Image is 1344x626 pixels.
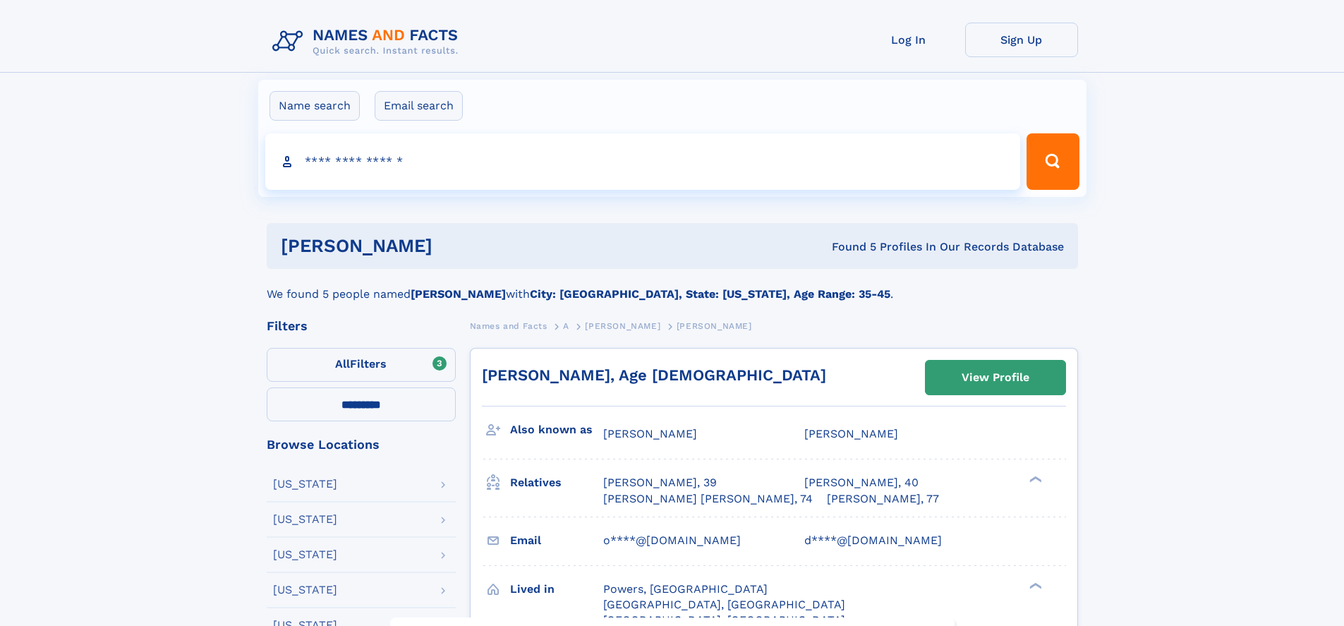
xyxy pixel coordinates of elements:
[530,287,890,301] b: City: [GEOGRAPHIC_DATA], State: [US_STATE], Age Range: 35-45
[510,529,603,553] h3: Email
[267,23,470,61] img: Logo Names and Facts
[267,269,1078,303] div: We found 5 people named with .
[1026,475,1043,484] div: ❯
[926,361,1065,395] a: View Profile
[632,239,1064,255] div: Found 5 Profiles In Our Records Database
[1027,133,1079,190] button: Search Button
[267,438,456,451] div: Browse Locations
[603,427,697,440] span: [PERSON_NAME]
[270,91,360,121] label: Name search
[281,237,632,255] h1: [PERSON_NAME]
[603,491,813,507] a: [PERSON_NAME] [PERSON_NAME], 74
[804,427,898,440] span: [PERSON_NAME]
[852,23,965,57] a: Log In
[375,91,463,121] label: Email search
[1026,581,1043,590] div: ❯
[510,471,603,495] h3: Relatives
[563,321,569,331] span: A
[482,366,826,384] a: [PERSON_NAME], Age [DEMOGRAPHIC_DATA]
[267,348,456,382] label: Filters
[273,584,337,596] div: [US_STATE]
[510,577,603,601] h3: Lived in
[965,23,1078,57] a: Sign Up
[273,514,337,525] div: [US_STATE]
[827,491,939,507] a: [PERSON_NAME], 77
[804,475,919,490] a: [PERSON_NAME], 40
[411,287,506,301] b: [PERSON_NAME]
[273,549,337,560] div: [US_STATE]
[585,317,660,335] a: [PERSON_NAME]
[563,317,569,335] a: A
[510,418,603,442] h3: Also known as
[962,361,1029,394] div: View Profile
[585,321,660,331] span: [PERSON_NAME]
[603,582,768,596] span: Powers, [GEOGRAPHIC_DATA]
[335,357,350,371] span: All
[470,317,547,335] a: Names and Facts
[603,475,717,490] a: [PERSON_NAME], 39
[267,320,456,332] div: Filters
[265,133,1021,190] input: search input
[273,478,337,490] div: [US_STATE]
[603,598,845,611] span: [GEOGRAPHIC_DATA], [GEOGRAPHIC_DATA]
[677,321,752,331] span: [PERSON_NAME]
